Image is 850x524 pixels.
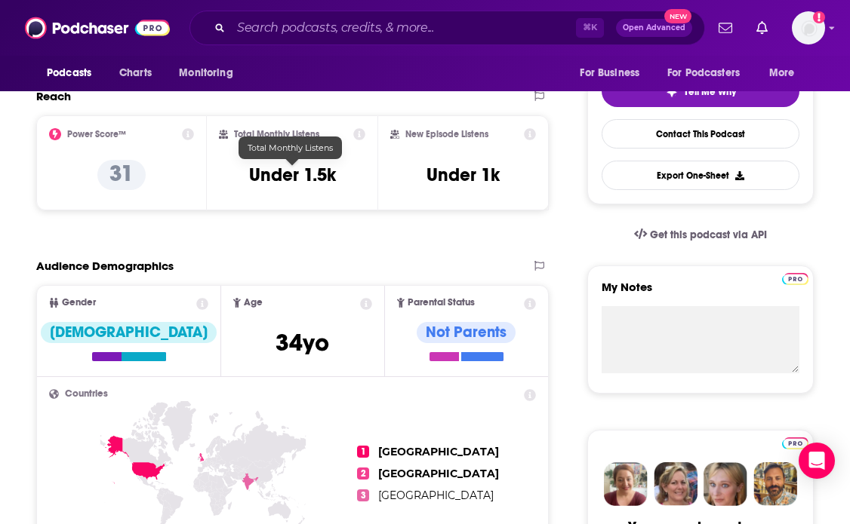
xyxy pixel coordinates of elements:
[36,89,71,103] h2: Reach
[602,119,799,149] a: Contact This Podcast
[664,9,691,23] span: New
[813,11,825,23] svg: Add a profile image
[249,164,336,186] h3: Under 1.5k
[782,437,808,449] img: Podchaser Pro
[408,298,475,308] span: Parental Status
[782,435,808,449] a: Pro website
[623,24,685,32] span: Open Advanced
[667,63,740,84] span: For Podcasters
[65,389,108,399] span: Countries
[41,322,217,343] div: [DEMOGRAPHIC_DATA]
[378,467,499,480] span: [GEOGRAPHIC_DATA]
[602,75,799,107] button: tell me why sparkleTell Me Why
[67,129,126,139] h2: Power Score™
[36,59,111,87] button: open menu
[658,59,762,87] button: open menu
[654,462,698,506] img: Barbara Profile
[234,129,319,139] h2: Total Monthly Listens
[357,446,369,458] span: 1
[576,18,604,38] span: ⌘ K
[799,443,835,479] div: Open Intercom Messenger
[580,63,639,84] span: For Business
[666,86,678,98] img: tell me why sparkle
[357,467,369,480] span: 2
[97,160,146,190] p: 31
[602,280,799,306] label: My Notes
[248,142,333,153] span: Total Monthly Listens
[713,15,738,41] a: Show notifications dropdown
[750,15,774,41] a: Show notifications dropdown
[616,19,692,37] button: Open AdvancedNew
[231,16,576,40] input: Search podcasts, credits, & more...
[25,14,170,42] img: Podchaser - Follow, Share and Rate Podcasts
[650,228,767,241] span: Get this podcast via API
[62,298,96,308] span: Gender
[753,462,797,506] img: Jon Profile
[792,11,825,44] button: Show profile menu
[622,216,779,253] a: Get this podcast via API
[189,11,705,45] div: Search podcasts, credits, & more...
[704,462,747,506] img: Jules Profile
[179,63,233,84] span: Monitoring
[378,445,499,458] span: [GEOGRAPHIC_DATA]
[684,86,736,98] span: Tell Me Why
[378,489,494,502] span: [GEOGRAPHIC_DATA]
[36,259,174,273] h2: Audience Demographics
[759,59,814,87] button: open menu
[109,59,161,87] a: Charts
[792,11,825,44] img: User Profile
[168,59,252,87] button: open menu
[276,328,329,357] span: 34 yo
[357,489,369,501] span: 3
[569,59,658,87] button: open menu
[119,63,152,84] span: Charts
[427,164,500,186] h3: Under 1k
[244,298,263,308] span: Age
[417,322,516,343] div: Not Parents
[782,273,808,285] img: Podchaser Pro
[782,271,808,285] a: Pro website
[405,129,488,139] h2: New Episode Listens
[769,63,795,84] span: More
[47,63,91,84] span: Podcasts
[602,161,799,190] button: Export One-Sheet
[604,462,648,506] img: Sydney Profile
[792,11,825,44] span: Logged in as jdelacruz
